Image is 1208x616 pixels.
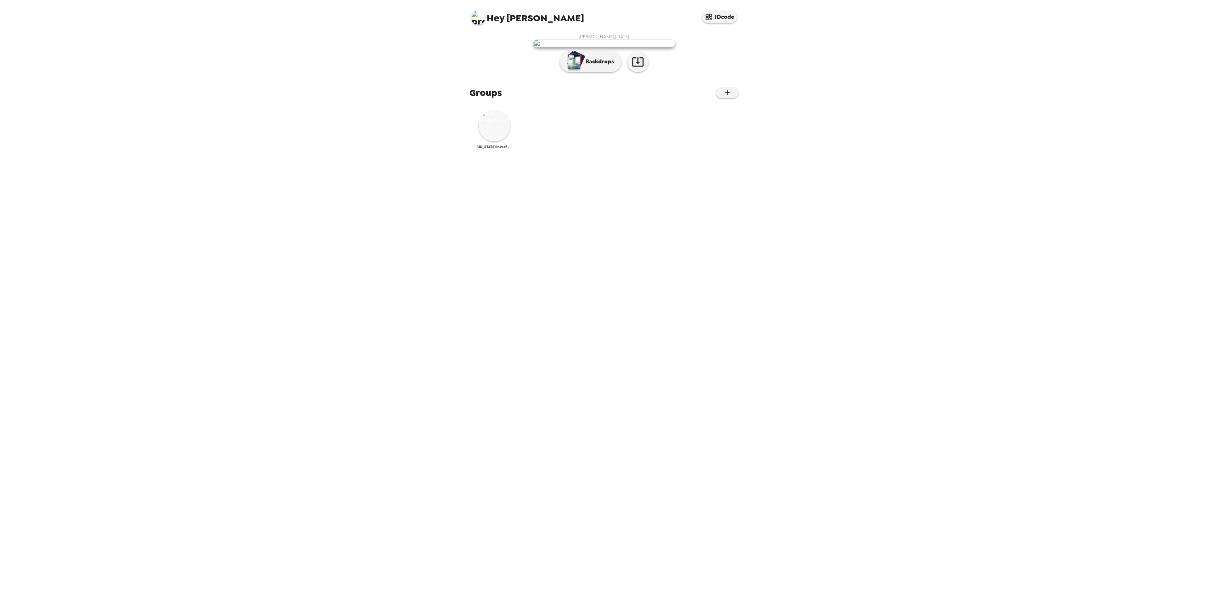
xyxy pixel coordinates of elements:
img: profile pic [471,11,485,25]
button: IDcode [702,11,737,23]
span: [US_STATE] Inst of Tech - Career Services [477,144,512,149]
span: [PERSON_NAME] [471,7,584,23]
button: Backdrops [560,51,622,72]
span: Groups [470,86,502,99]
img: user [533,40,675,47]
span: Hey [487,12,505,24]
span: [PERSON_NAME] , [DATE] [579,34,629,40]
img: New Jersey Inst of Tech - Career Services [479,110,510,142]
p: Backdrops [582,57,614,66]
